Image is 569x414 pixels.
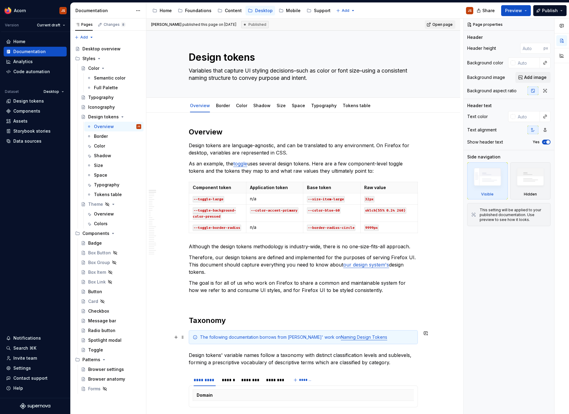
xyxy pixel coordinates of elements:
[189,142,418,156] p: Design tokens are language-agnostic, and can be translated to any environment. On Firefox for des...
[309,99,339,112] div: Typography
[474,5,499,16] button: Share
[4,136,67,146] a: Data sources
[520,43,544,54] input: Auto
[88,250,111,256] div: Box Button
[34,21,68,29] button: Current draft
[334,6,357,15] button: Add
[88,279,106,285] div: Box Link
[524,192,537,197] div: Hidden
[4,383,67,393] button: Help
[78,258,144,267] a: Box Group
[94,182,119,188] div: Typography
[233,161,247,167] a: toggle
[73,54,144,63] div: Styles
[13,365,31,371] div: Settings
[137,124,140,130] div: JS
[94,153,111,159] div: Shadow
[104,22,126,27] div: Changes
[94,75,125,81] div: Semantic color
[88,114,119,120] div: Design tokens
[78,199,144,209] a: Theme
[13,355,37,361] div: Invite team
[188,50,417,65] textarea: Design tokens
[94,133,108,139] div: Border
[151,22,181,27] span: [PERSON_NAME]
[121,22,126,27] span: 8
[467,34,483,40] div: Header
[533,140,540,144] label: Yes
[78,63,144,73] a: Color
[37,23,60,28] span: Current draft
[41,87,67,96] button: Desktop
[515,57,540,68] input: Auto
[189,316,418,325] h2: Taxonomy
[13,335,41,341] div: Notifications
[94,192,122,198] div: Tokens table
[88,240,102,246] div: Badge
[189,160,418,175] p: As an example, the uses several design tokens. Here are a few component-level toggle tokens and t...
[88,386,101,392] div: Forms
[216,103,230,108] a: Border
[4,37,67,46] a: Home
[14,8,26,14] div: Acorn
[276,6,303,15] a: Mobile
[314,8,331,14] div: Support
[78,316,144,326] a: Message bar
[13,49,46,55] div: Documentation
[73,355,144,365] div: Patterns
[13,69,50,75] div: Code automation
[78,93,144,102] a: Typography
[343,262,389,268] a: our design system's
[151,22,236,27] span: published this page on [DATE]
[193,225,241,231] code: --toggle-border-radius
[193,185,242,191] p: Component token
[94,124,114,130] div: Overview
[73,33,95,42] button: Add
[61,8,65,13] div: JS
[4,106,67,116] a: Components
[73,229,144,238] div: Components
[342,8,349,13] span: Add
[78,248,144,258] a: Box Button
[341,334,387,340] a: Naming Design Tokens
[78,365,144,374] a: Browser settings
[193,207,236,220] code: --toggle-background-color-pressed
[88,347,103,353] div: Toggle
[188,99,212,112] div: Overview
[88,337,121,343] div: Spotlight modal
[307,207,341,214] code: --color-blue-60
[13,128,51,134] div: Storybook stories
[467,127,497,133] div: Text alignment
[307,196,345,202] code: --size-item-large
[88,366,124,372] div: Browser settings
[78,384,144,394] a: Forms
[13,138,42,144] div: Data sources
[189,243,418,250] p: Although the design tokens methodology is industry-wide, there is no one-size-fits-all approach.
[84,209,144,219] a: Overview
[4,373,67,383] button: Contact support
[44,89,59,94] span: Desktop
[13,385,23,391] div: Help
[189,127,418,137] h2: Overview
[78,374,144,384] a: Browser anatomy
[467,154,501,160] div: Side navigation
[73,44,144,54] a: Desktop overview
[236,103,247,108] a: Color
[4,116,67,126] a: Assets
[215,6,244,15] a: Content
[84,180,144,190] a: Typography
[197,392,418,398] p: Domain
[364,185,414,191] p: Raw value
[84,141,144,151] a: Color
[189,254,418,276] p: Therefore, our design tokens are defined and implemented for the purposes of serving Firefox UI. ...
[13,108,40,114] div: Components
[533,5,567,16] button: Publish
[193,196,224,202] code: --toggle-large
[225,8,242,14] div: Content
[277,103,286,108] a: Size
[82,56,95,62] div: Styles
[4,126,67,136] a: Storybook stories
[88,308,109,314] div: Checkbox
[501,5,531,16] button: Preview
[13,118,28,124] div: Assets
